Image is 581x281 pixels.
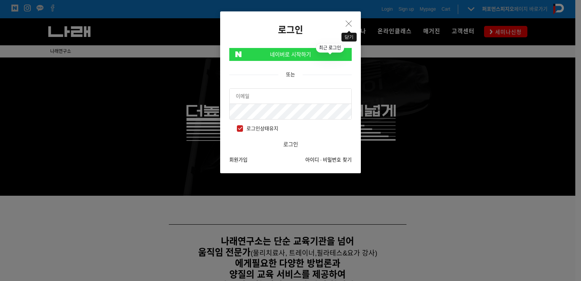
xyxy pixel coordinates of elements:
[220,25,361,36] h2: 로그인
[229,70,352,79] div: 또는
[341,33,357,42] div: 닫기
[229,137,352,152] button: 로그인
[305,156,352,164] a: 아이디 · 비밀번호 찾기
[229,48,352,61] a: 네이버로 시작하기
[316,43,344,53] span: 최근 로그인
[229,156,248,164] a: 회원가입
[237,125,278,133] span: 로그인상태유지
[230,89,351,104] input: 이메일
